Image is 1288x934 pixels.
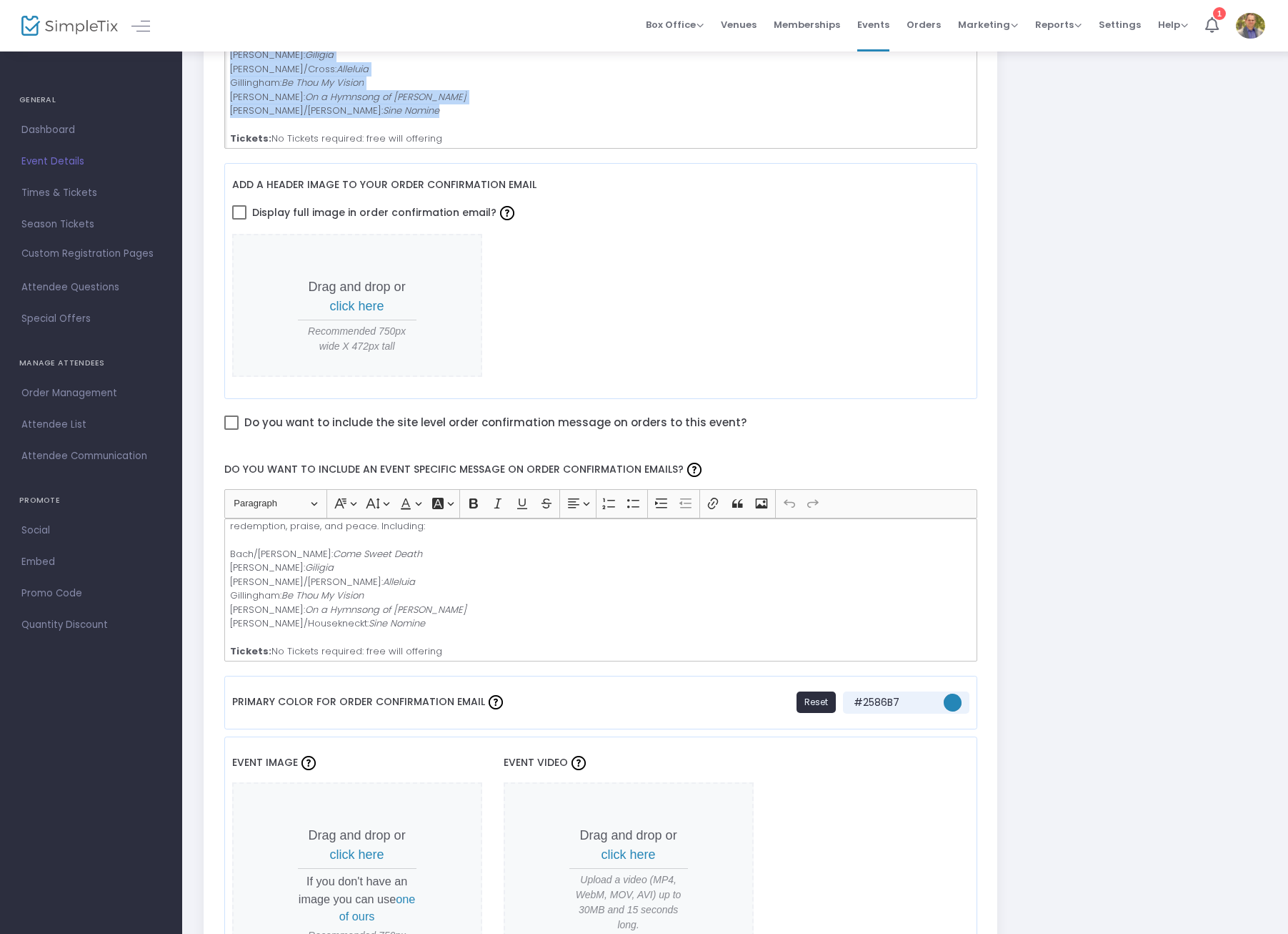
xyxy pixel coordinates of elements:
[21,278,161,297] span: Attendee Questions
[230,421,970,659] p: Concordia Symphony Orchestra Concordia Wind Orchestra [PERSON_NAME], The CSO opens with [PERSON_N...
[232,755,298,770] span: Event Image
[298,277,416,316] p: Drag and drop or
[571,756,586,770] img: question-mark
[305,603,466,616] i: On a Hymnsong of [PERSON_NAME]
[333,547,422,561] i: Come Sweet Death
[305,48,334,62] i: Giligia
[224,489,977,518] div: Editor toolbar
[601,847,656,862] span: click here
[569,826,688,865] p: Drag and drop or
[232,684,506,722] label: Primary Color For Order Confirmation Email
[232,171,536,200] label: Add a header image to your order confirmation email
[21,416,161,434] span: Attendee List
[21,121,161,139] span: Dashboard
[21,584,161,603] span: Promo Code
[301,756,316,770] img: question-mark
[383,575,415,589] i: Alleluia
[19,486,163,515] h4: PROMOTE
[330,847,384,862] span: click here
[721,6,757,43] span: Venues
[797,692,836,713] button: Reset
[646,18,704,31] span: Box Office
[1035,18,1082,31] span: Reports
[217,451,984,489] label: Do you want to include an event specific message on order confirmation emails?
[1099,6,1141,43] span: Settings
[21,247,154,261] span: Custom Registration Pages
[230,132,271,145] strong: Tickets:
[383,104,439,117] i: Sine Nomine
[569,872,688,933] span: Upload a video (MP4, WebM, MOV, AVI) up to 30MB and 15 seconds long.
[244,413,747,432] span: Do you want to include the site level order confirmation message on orders to this event?
[369,616,425,630] i: Sine Nomine
[21,184,161,202] span: Times & Tickets
[850,695,936,710] span: #2586B7
[857,6,889,43] span: Events
[504,755,568,770] span: Event Video
[21,310,161,328] span: Special Offers
[234,495,308,512] span: Paragraph
[21,384,161,403] span: Order Management
[489,695,503,709] img: question-mark
[21,616,161,634] span: Quantity Discount
[252,200,518,225] span: Display full image in order confirmation email?
[330,299,384,313] span: click here
[19,349,163,378] h4: MANAGE ATTENDEES
[500,206,514,220] img: question-mark
[336,62,369,76] i: Alleluia
[687,463,702,477] img: question-mark
[281,589,364,602] i: Be Thou My Vision
[21,215,161,234] span: Season Tickets
[339,893,416,923] span: one of ours
[21,447,161,466] span: Attendee Communication
[298,872,416,925] p: If you don't have an image you can use
[305,90,466,104] i: On a Hymnsong of [PERSON_NAME]
[230,644,271,658] strong: Tickets:
[227,493,324,515] button: Paragraph
[21,553,161,571] span: Embed
[305,561,334,574] i: Giligia
[298,826,416,865] p: Drag and drop or
[774,6,840,43] span: Memberships
[298,324,416,354] span: Recommended 750px wide X 472px tall
[907,6,941,43] span: Orders
[936,692,962,714] kendo-colorpicker: #2586b7
[21,152,161,171] span: Event Details
[21,521,161,540] span: Social
[958,18,1018,31] span: Marketing
[281,76,364,89] i: Be Thou My Vision
[1213,7,1226,20] div: 1
[19,86,163,114] h4: GENERAL
[224,6,977,149] div: Rich Text Editor, main
[1158,18,1188,31] span: Help
[224,518,977,662] div: Rich Text Editor, main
